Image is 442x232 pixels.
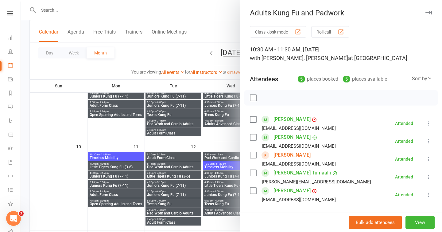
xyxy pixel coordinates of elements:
[298,76,305,82] div: 5
[273,114,311,124] a: [PERSON_NAME]
[273,132,311,142] a: [PERSON_NAME]
[395,139,413,143] div: Attended
[349,216,402,229] button: Bulk add attendees
[343,75,387,83] div: places available
[8,45,21,59] a: People
[298,75,338,83] div: places booked
[262,178,371,186] div: [PERSON_NAME][EMAIL_ADDRESS][DOMAIN_NAME]
[8,31,21,45] a: Dashboard
[250,45,432,62] div: 10:30 AM - 11:30 AM, [DATE]
[262,196,336,204] div: [EMAIL_ADDRESS][DOMAIN_NAME]
[395,193,413,197] div: Attended
[348,55,407,61] span: at [GEOGRAPHIC_DATA]
[250,55,348,61] span: with [PERSON_NAME], [PERSON_NAME]
[395,157,413,161] div: Attended
[273,150,311,160] a: [PERSON_NAME]
[8,198,21,211] a: What's New
[6,211,21,226] iframe: Intercom live chat
[262,124,336,132] div: [EMAIL_ADDRESS][DOMAIN_NAME]
[395,121,413,126] div: Attended
[262,160,336,168] div: [EMAIL_ADDRESS][DOMAIN_NAME]
[19,211,24,216] span: 3
[8,73,21,87] a: Payments
[311,26,349,38] button: Roll call
[240,9,442,17] div: Adults Kung Fu and Padwork
[8,87,21,101] a: Reports
[250,75,278,83] div: Attendees
[395,175,413,179] div: Attended
[273,168,331,178] a: [PERSON_NAME] Tumaalii
[343,76,350,82] div: 5
[262,142,336,150] div: [EMAIL_ADDRESS][DOMAIN_NAME]
[405,216,435,229] button: View
[8,128,21,142] a: Product Sales
[8,59,21,73] a: Calendar
[250,26,306,38] button: Class kiosk mode
[412,75,432,83] div: Sort by
[273,186,311,196] a: [PERSON_NAME]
